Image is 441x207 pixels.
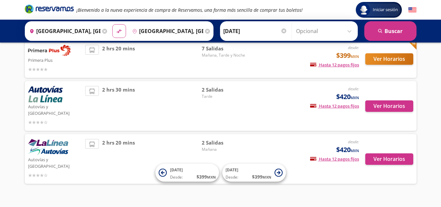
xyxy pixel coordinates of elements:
p: Autovías y [GEOGRAPHIC_DATA] [28,102,82,116]
button: Ver Horarios [365,53,413,65]
span: 7 Salidas [202,45,247,52]
small: MXN [262,175,271,180]
span: 2 hrs 20 mins [102,139,135,179]
span: Mañana [202,147,247,152]
span: Mañana, Tarde y Noche [202,52,247,58]
span: $399 [336,51,359,60]
span: Desde: [226,174,238,180]
span: $ 399 [252,173,271,180]
span: Desde: [170,174,183,180]
em: desde: [348,139,359,145]
a: Brand Logo [25,4,74,16]
small: MXN [351,54,359,59]
span: $420 [336,92,359,102]
input: Elegir Fecha [223,23,287,39]
span: 2 Salidas [202,139,247,147]
span: $420 [336,145,359,155]
span: Hasta 12 pagos fijos [310,103,359,109]
em: ¡Bienvenido a la nueva experiencia de compra de Reservamos, una forma más sencilla de comprar tus... [76,7,303,13]
span: Hasta 12 pagos fijos [310,62,359,68]
span: 2 hrs 20 mins [102,45,135,73]
em: desde: [348,45,359,50]
input: Buscar Origen [27,23,101,39]
span: Iniciar sesión [370,7,401,13]
i: Brand Logo [25,4,74,14]
small: MXN [351,148,359,153]
input: Buscar Destino [130,23,203,39]
img: Autovías y La Línea [28,139,68,155]
button: [DATE]Desde:$399MXN [222,164,286,182]
button: [DATE]Desde:$399MXN [155,164,219,182]
img: Primera Plus [28,45,71,56]
span: [DATE] [170,167,183,173]
button: Ver Horarios [365,153,413,165]
button: Ver Horarios [365,100,413,112]
span: [DATE] [226,167,238,173]
span: Tarde [202,94,247,99]
em: desde: [348,86,359,92]
span: Hasta 12 pagos fijos [310,156,359,162]
span: $ 399 [197,173,216,180]
button: Buscar [364,21,417,41]
p: Primera Plus [28,56,82,64]
small: MXN [351,95,359,100]
p: Autovías y [GEOGRAPHIC_DATA] [28,155,82,169]
small: MXN [207,175,216,180]
input: Opcional [296,23,354,39]
span: 2 hrs 30 mins [102,86,135,126]
button: English [408,6,417,14]
img: Autovías y La Línea [28,86,63,102]
span: 2 Salidas [202,86,247,94]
